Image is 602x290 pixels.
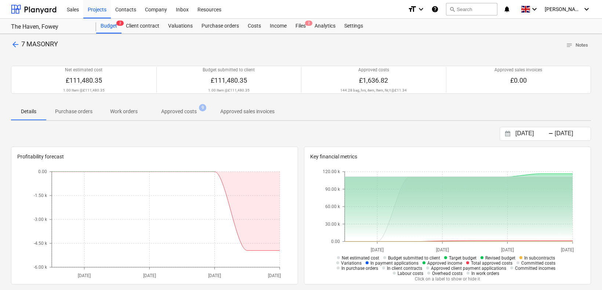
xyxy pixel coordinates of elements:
tspan: 90.00 k [325,187,340,192]
span: arrow_back [11,40,20,49]
div: Files [291,19,310,33]
span: 2 [305,21,312,26]
a: Client contract [122,19,164,33]
p: Key financial metrics [310,153,585,161]
span: Committed incomes [515,266,555,271]
span: Committed costs [521,261,555,266]
span: notes [566,42,573,49]
span: In payment applications [370,261,418,266]
a: Income [265,19,291,33]
p: Details [20,108,37,115]
tspan: 30.00 k [325,222,340,227]
tspan: [DATE] [561,247,574,252]
span: In client contracts [387,266,422,271]
div: - [548,132,553,136]
a: Settings [340,19,367,33]
span: In purchase orders [341,266,378,271]
span: In subcontracts [524,255,555,261]
tspan: 0.00 [331,239,340,244]
button: Interact with the calendar and add the check-in date for your trip. [501,130,514,138]
span: Overhead costs [432,271,463,276]
span: £1,636.82 [359,76,388,84]
span: Budget submitted to client [388,255,440,261]
p: Approved costs [358,67,389,73]
p: Approved sales invoices [220,108,275,115]
tspan: 60.00 k [325,204,340,209]
i: keyboard_arrow_down [582,5,591,14]
a: Files2 [291,19,310,33]
span: Approved client payment applications [431,266,506,271]
i: format_size [408,5,417,14]
input: End Date [553,129,591,139]
p: Net estimated cost [65,67,102,73]
p: 144.28 bag, hrs, item, Item, Nr, t @ £11.34 [340,88,407,93]
span: search [449,6,455,12]
tspan: [DATE] [208,273,221,278]
p: Approved costs [161,108,197,115]
span: £111,480.35 [66,76,102,84]
p: Purchase orders [55,108,93,115]
tspan: 120.00 k [323,169,340,174]
tspan: [DATE] [501,247,514,252]
tspan: -3.00 k [34,217,47,222]
p: 1.00 Item @ £111,480.35 [208,88,250,93]
tspan: [DATE] [371,247,384,252]
i: keyboard_arrow_down [417,5,425,14]
a: Purchase orders [197,19,243,33]
p: Profitability forecast [17,153,292,161]
input: Start Date [514,129,551,139]
span: Notes [566,41,588,50]
span: 7 MASONRY [21,40,58,48]
tspan: -4.50 k [34,241,47,246]
tspan: [DATE] [436,247,449,252]
span: [PERSON_NAME] [545,6,581,12]
tspan: [DATE] [78,273,91,278]
span: £111,480.35 [211,76,247,84]
button: Search [446,3,497,15]
tspan: [DATE] [268,273,281,278]
tspan: [DATE] [143,273,156,278]
p: Approved sales invoices [494,67,542,73]
tspan: -1.50 k [34,193,47,198]
span: Revised budget [485,255,515,261]
tspan: 0.00 [38,169,47,174]
i: Knowledge base [431,5,439,14]
p: Click on a label to show or hide it [323,276,573,282]
i: notifications [503,5,511,14]
span: Net estimated cost [342,255,379,261]
i: keyboard_arrow_down [530,5,539,14]
p: Work orders [110,108,138,115]
button: Notes [563,40,591,51]
tspan: -6.00 k [34,265,47,270]
p: 1.00 Item @ £111,480.35 [63,88,105,93]
span: 9 [199,104,206,111]
span: In work orders [471,271,499,276]
div: The Haven, Fowey [11,23,87,31]
a: Budget2 [96,19,122,33]
a: Valuations [164,19,197,33]
p: Budget submitted to client [203,67,255,73]
span: Total approved costs [471,261,512,266]
a: Analytics [310,19,340,33]
span: Variations [341,261,362,266]
span: £0.00 [510,76,527,84]
a: Costs [243,19,265,33]
span: 2 [116,21,124,26]
iframe: Chat Widget [565,255,602,290]
span: Labour costs [398,271,423,276]
div: Budget [96,19,122,33]
span: Target budget [449,255,476,261]
span: Approved income [427,261,462,266]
